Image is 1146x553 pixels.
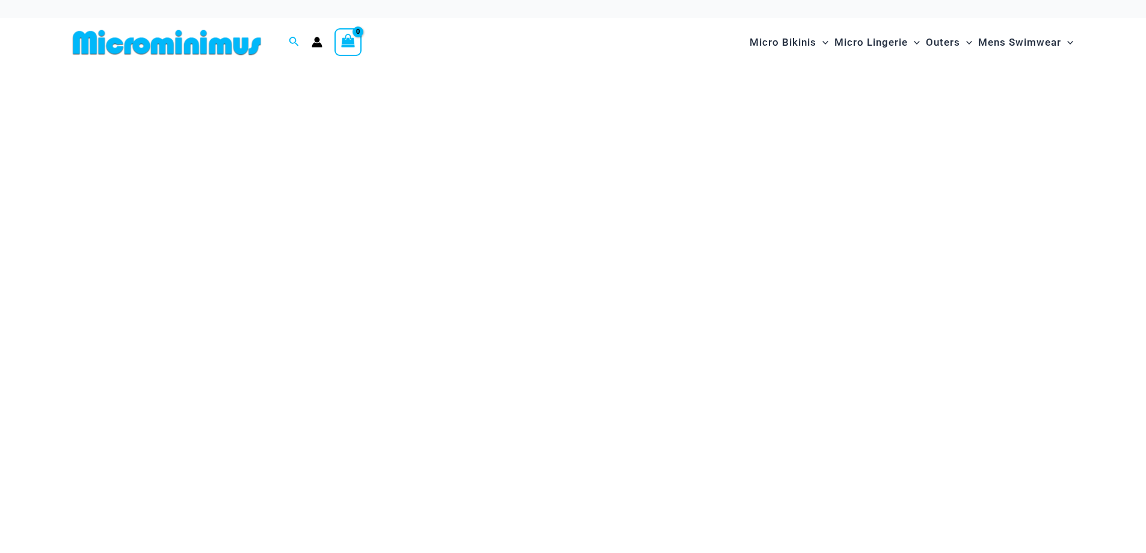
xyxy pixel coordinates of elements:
[908,27,920,58] span: Menu Toggle
[923,24,975,61] a: OutersMenu ToggleMenu Toggle
[975,24,1076,61] a: Mens SwimwearMenu ToggleMenu Toggle
[816,27,828,58] span: Menu Toggle
[926,27,960,58] span: Outers
[68,29,266,56] img: MM SHOP LOGO FLAT
[747,24,831,61] a: Micro BikinisMenu ToggleMenu Toggle
[834,27,908,58] span: Micro Lingerie
[831,24,923,61] a: Micro LingerieMenu ToggleMenu Toggle
[750,27,816,58] span: Micro Bikinis
[334,28,362,56] a: View Shopping Cart, empty
[745,22,1079,63] nav: Site Navigation
[960,27,972,58] span: Menu Toggle
[312,37,322,48] a: Account icon link
[289,35,300,50] a: Search icon link
[1061,27,1073,58] span: Menu Toggle
[978,27,1061,58] span: Mens Swimwear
